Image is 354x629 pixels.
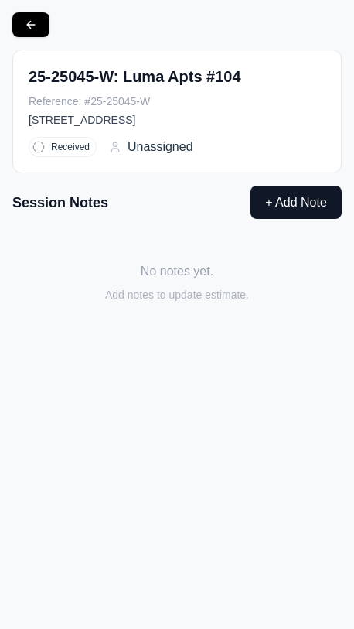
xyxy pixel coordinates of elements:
[29,112,325,128] div: [STREET_ADDRESS]
[12,262,342,281] div: No notes yet.
[29,94,325,109] div: Reference: # 25-25045-W
[12,287,342,303] div: Add notes to update estimate.
[51,141,90,153] p: Received
[250,186,342,219] button: + Add Note
[109,138,193,156] div: Unassigned
[29,66,325,87] div: 25-25045-W: Luma Apts #104
[12,192,108,214] div: Session Notes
